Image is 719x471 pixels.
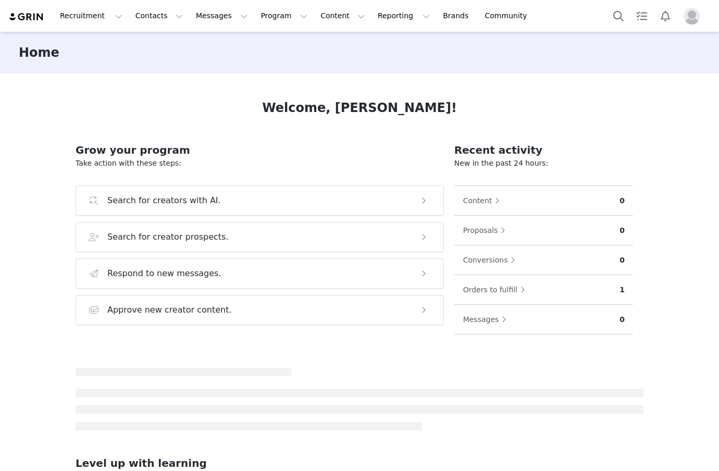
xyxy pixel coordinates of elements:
p: New in the past 24 hours: [454,158,633,169]
button: Content [463,192,505,209]
h3: Home [19,43,59,62]
h1: Welcome, [PERSON_NAME]! [262,98,457,117]
p: 1 [619,284,625,295]
button: Approve new creator content. [76,295,444,325]
button: Contacts [129,4,189,28]
h2: Recent activity [454,142,633,158]
a: Tasks [630,4,653,28]
button: Profile [677,8,711,24]
button: Content [314,4,371,28]
h2: Grow your program [76,142,444,158]
button: Reporting [371,4,436,28]
img: placeholder-profile.jpg [684,8,700,24]
button: Respond to new messages. [76,258,444,289]
h3: Search for creator prospects. [107,231,229,243]
button: Messages [190,4,254,28]
p: 0 [619,195,625,206]
h2: Level up with learning [76,455,643,471]
button: Search [607,4,630,28]
p: 0 [619,255,625,266]
button: Messages [463,311,512,328]
button: Recruitment [54,4,129,28]
p: Take action with these steps: [76,158,444,169]
p: 0 [619,314,625,325]
h3: Search for creators with AI. [107,194,221,207]
a: Brands [437,4,478,28]
h3: Approve new creator content. [107,304,232,316]
button: Search for creators with AI. [76,185,444,216]
h3: Respond to new messages. [107,267,221,280]
button: Conversions [463,252,521,268]
a: Community [479,4,538,28]
button: Search for creator prospects. [76,222,444,252]
button: Orders to fulfill [463,281,530,298]
p: 0 [619,225,625,236]
button: Program [254,4,314,28]
button: Proposals [463,222,511,239]
button: Notifications [654,4,677,28]
img: grin logo [8,12,45,22]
